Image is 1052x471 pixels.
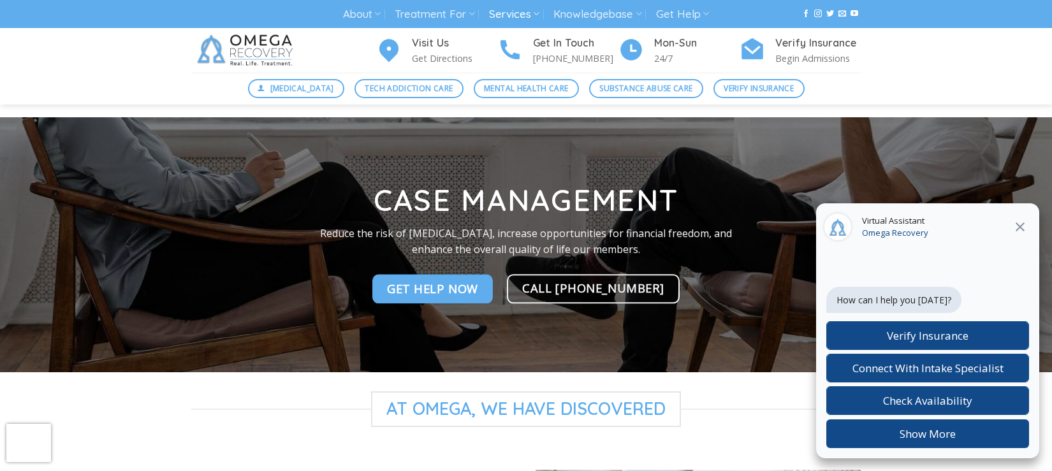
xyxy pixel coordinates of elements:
[376,35,497,66] a: Visit Us Get Directions
[775,35,861,52] h4: Verify Insurance
[814,10,822,18] a: Follow on Instagram
[533,51,618,66] p: [PHONE_NUMBER]
[489,3,539,26] a: Services
[838,10,846,18] a: Send us an email
[371,391,681,427] span: At Omega, We Have Discovered
[474,79,579,98] a: Mental Health Care
[826,10,834,18] a: Follow on Twitter
[374,182,679,219] strong: Case Management
[343,3,381,26] a: About
[522,279,664,297] span: CALL [PHONE_NUMBER]
[775,51,861,66] p: Begin Admissions
[507,274,680,303] a: CALL [PHONE_NUMBER]
[724,82,794,94] span: Verify Insurance
[851,10,858,18] a: Follow on YouTube
[484,82,568,94] span: Mental Health Care
[354,79,464,98] a: Tech Addiction Care
[365,82,453,94] span: Tech Addiction Care
[802,10,810,18] a: Follow on Facebook
[654,51,740,66] p: 24/7
[387,279,478,298] span: Get Help Now
[654,35,740,52] h4: Mon-Sun
[395,3,474,26] a: Treatment For
[713,79,805,98] a: Verify Insurance
[656,3,709,26] a: Get Help
[740,35,861,66] a: Verify Insurance Begin Admissions
[599,82,692,94] span: Substance Abuse Care
[191,28,303,73] img: Omega Recovery
[497,35,618,66] a: Get In Touch [PHONE_NUMBER]
[412,51,497,66] p: Get Directions
[319,226,733,258] p: Reduce the risk of [MEDICAL_DATA], increase opportunities for financial freedom, and enhance the ...
[553,3,641,26] a: Knowledgebase
[372,274,493,303] a: Get Help Now
[412,35,497,52] h4: Visit Us
[589,79,703,98] a: Substance Abuse Care
[248,79,345,98] a: [MEDICAL_DATA]
[533,35,618,52] h4: Get In Touch
[270,82,334,94] span: [MEDICAL_DATA]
